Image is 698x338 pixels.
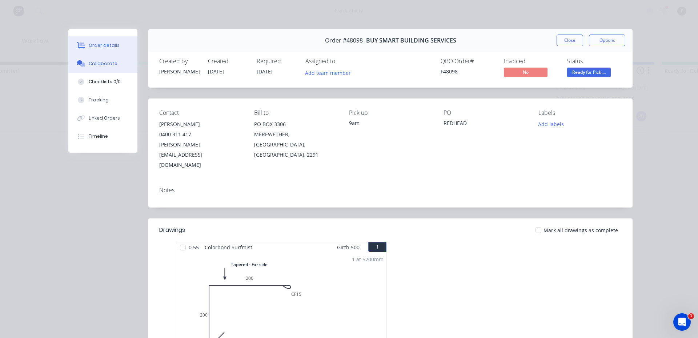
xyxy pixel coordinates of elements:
div: Bill to [254,109,337,116]
span: [DATE] [208,68,224,75]
div: Labels [538,109,622,116]
span: BUY SMART BUILDING SERVICES [366,37,456,44]
button: Add labels [534,119,568,129]
div: Checklists 0/0 [89,79,121,85]
button: Order details [68,36,137,55]
span: 0.55 [186,242,202,253]
span: No [504,68,547,77]
div: Timeline [89,133,108,140]
div: Contact [159,109,242,116]
div: [PERSON_NAME] [159,119,242,129]
div: Status [567,58,622,65]
span: Colorbond Surfmist [202,242,255,253]
div: PO [444,109,527,116]
div: [PERSON_NAME]0400 311 417[PERSON_NAME][EMAIL_ADDRESS][DOMAIN_NAME] [159,119,242,170]
button: Timeline [68,127,137,145]
div: PO BOX 3306 [254,119,337,129]
div: MEREWETHER, [GEOGRAPHIC_DATA], [GEOGRAPHIC_DATA], 2291 [254,129,337,160]
button: Checklists 0/0 [68,73,137,91]
button: Options [589,35,625,46]
button: 1 [368,242,386,252]
div: Created by [159,58,199,65]
button: Collaborate [68,55,137,73]
div: Tracking [89,97,109,103]
span: [DATE] [257,68,273,75]
div: 0400 311 417 [159,129,242,140]
div: REDHEAD [444,119,527,129]
div: Assigned to [305,58,378,65]
div: Required [257,58,297,65]
button: Add team member [305,68,355,77]
div: Collaborate [89,60,117,67]
button: Ready for Pick ... [567,68,611,79]
div: Linked Orders [89,115,120,121]
iframe: Intercom live chat [673,313,691,331]
span: Order #48098 - [325,37,366,44]
div: [PERSON_NAME] [159,68,199,75]
div: 1 at 5200mm [352,255,384,263]
span: Mark all drawings as complete [543,226,618,234]
div: Order details [89,42,120,49]
div: PO BOX 3306MEREWETHER, [GEOGRAPHIC_DATA], [GEOGRAPHIC_DATA], 2291 [254,119,337,160]
span: Girth 500 [337,242,360,253]
div: 9am [349,119,432,127]
div: Drawings [159,226,185,234]
div: [PERSON_NAME][EMAIL_ADDRESS][DOMAIN_NAME] [159,140,242,170]
div: F48098 [441,68,495,75]
div: Pick up [349,109,432,116]
button: Tracking [68,91,137,109]
span: Ready for Pick ... [567,68,611,77]
div: Invoiced [504,58,558,65]
button: Close [557,35,583,46]
div: Created [208,58,248,65]
div: Notes [159,187,622,194]
button: Add team member [301,68,355,77]
button: Linked Orders [68,109,137,127]
span: 1 [688,313,694,319]
div: QBO Order # [441,58,495,65]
